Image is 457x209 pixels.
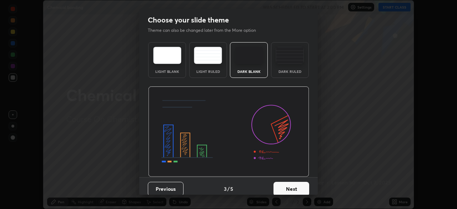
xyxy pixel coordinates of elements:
img: lightRuledTheme.5fabf969.svg [194,47,222,64]
h4: 3 [224,185,227,193]
h4: 5 [230,185,233,193]
h2: Choose your slide theme [148,15,229,25]
img: lightTheme.e5ed3b09.svg [153,47,181,64]
img: darkThemeBanner.d06ce4a2.svg [148,86,309,177]
div: Dark Blank [235,70,263,73]
p: Theme can also be changed later from the More option [148,27,263,34]
div: Light Blank [153,70,181,73]
h4: / [227,185,230,193]
div: Dark Ruled [276,70,304,73]
img: darkTheme.f0cc69e5.svg [235,47,263,64]
button: Next [273,182,309,196]
div: Light Ruled [194,70,222,73]
img: darkRuledTheme.de295e13.svg [276,47,304,64]
button: Previous [148,182,184,196]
